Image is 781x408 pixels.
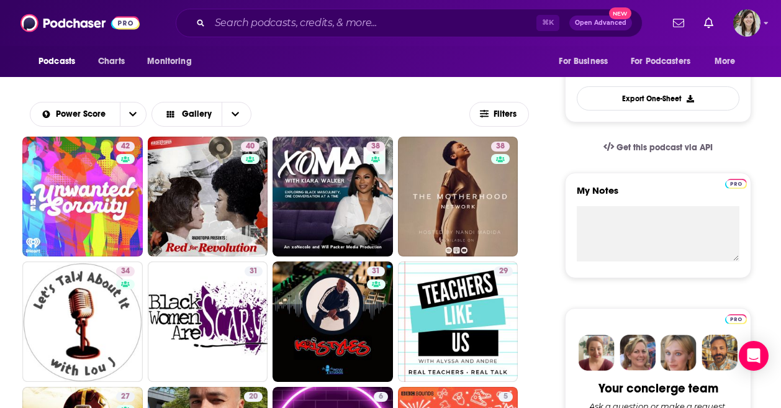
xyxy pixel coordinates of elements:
[550,50,623,73] button: open menu
[496,140,505,153] span: 38
[609,7,631,19] span: New
[491,142,510,152] a: 38
[116,392,135,402] a: 27
[575,20,626,26] span: Open Advanced
[733,9,761,37] img: User Profile
[245,266,263,276] a: 31
[706,50,751,73] button: open menu
[577,86,739,111] button: Export One-Sheet
[372,265,380,278] span: 31
[246,140,255,153] span: 40
[668,12,689,34] a: Show notifications dropdown
[120,102,146,126] button: open menu
[469,102,529,127] button: Filters
[151,102,264,127] h2: Choose View
[38,53,75,70] span: Podcasts
[699,12,718,34] a: Show notifications dropdown
[138,50,207,73] button: open menu
[366,142,385,152] a: 38
[210,13,536,33] input: Search podcasts, credits, & more...
[250,265,258,278] span: 31
[569,16,632,30] button: Open AdvancedNew
[733,9,761,37] span: Logged in as devinandrade
[148,137,268,257] a: 40
[398,261,518,382] a: 29
[559,53,608,70] span: For Business
[244,392,263,402] a: 20
[90,50,132,73] a: Charts
[151,102,252,127] button: Choose View
[98,53,125,70] span: Charts
[182,110,212,119] span: Gallery
[30,110,120,119] button: open menu
[22,261,143,382] a: 34
[503,391,508,403] span: 5
[494,266,513,276] a: 29
[715,53,736,70] span: More
[147,53,191,70] span: Monitoring
[273,261,393,382] a: 31
[725,179,747,189] img: Podchaser Pro
[598,381,718,396] div: Your concierge team
[661,335,697,371] img: Jules Profile
[494,110,518,119] span: Filters
[121,265,130,278] span: 34
[536,15,559,31] span: ⌘ K
[176,9,643,37] div: Search podcasts, credits, & more...
[725,177,747,189] a: Pro website
[379,391,383,403] span: 6
[616,142,713,153] span: Get this podcast via API
[116,266,135,276] a: 34
[398,137,518,257] a: 38
[116,142,135,152] a: 42
[249,391,258,403] span: 20
[623,50,708,73] button: open menu
[121,140,130,153] span: 42
[631,53,690,70] span: For Podcasters
[30,102,147,127] h2: Choose List sort
[725,314,747,324] img: Podchaser Pro
[241,142,260,152] a: 40
[499,265,508,278] span: 29
[30,50,91,73] button: open menu
[20,11,140,35] img: Podchaser - Follow, Share and Rate Podcasts
[273,137,393,257] a: 38
[371,140,380,153] span: 38
[499,392,513,402] a: 5
[56,110,110,119] span: Power Score
[121,391,130,403] span: 27
[579,335,615,371] img: Sydney Profile
[739,341,769,371] div: Open Intercom Messenger
[374,392,388,402] a: 6
[577,184,739,206] label: My Notes
[620,335,656,371] img: Barbara Profile
[367,266,385,276] a: 31
[22,137,143,257] a: 42
[725,312,747,324] a: Pro website
[702,335,738,371] img: Jon Profile
[148,261,268,382] a: 31
[594,132,723,163] a: Get this podcast via API
[733,9,761,37] button: Show profile menu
